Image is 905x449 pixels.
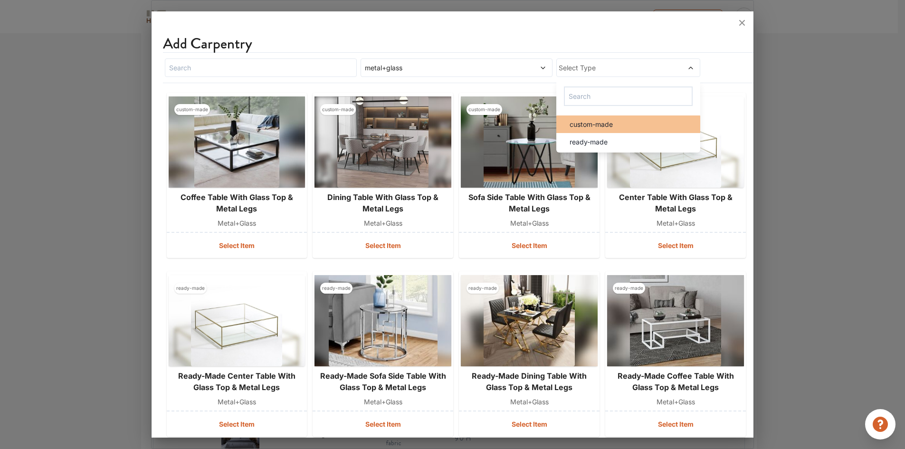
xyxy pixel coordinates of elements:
button: Select Item [459,411,600,437]
button: Select Item [605,233,746,258]
span: metal+glass [364,218,402,228]
span: metal+glass [510,397,549,407]
span: ready-made [174,283,207,294]
span: custom-made [467,104,502,115]
span: metal+glass [510,218,549,228]
img: 0 [484,96,575,188]
img: 0 [484,275,575,366]
span: ready-made [570,137,608,147]
span: ready-made [320,283,352,294]
img: 0 [329,275,438,366]
span: custom-made [320,104,356,115]
span: metal+glass [363,63,501,73]
button: Select Item [605,411,746,437]
span: coffee table with glass top & metal legs [171,191,304,214]
img: 0 [191,275,282,366]
span: ready-made center table with glass top & metal legs [171,370,304,393]
span: custom-made [570,119,613,129]
span: ready-made coffee table with glass top & metal legs [609,370,742,393]
span: dining table with glass top & metal legs [316,191,449,214]
img: 0 [194,96,279,188]
span: center table with glass top & metal legs [609,191,742,214]
img: 0 [630,275,721,366]
span: ready-made dining table with glass top & metal legs [463,370,596,393]
span: metal+glass [218,397,256,407]
img: 0 [337,96,429,188]
button: Select Item [313,233,453,258]
span: metal+glass [657,218,695,228]
span: sofa side table with glass top & metal legs [463,191,596,214]
span: ready-made [467,283,499,294]
span: metal+glass [218,218,256,228]
button: Select Item [313,411,453,437]
input: Search [165,58,357,77]
input: Search [564,86,693,106]
span: metal+glass [364,397,402,407]
span: ready-made [613,283,645,294]
button: Select Item [167,411,307,437]
span: metal+glass [657,397,695,407]
h3: Add Carpentry [163,34,252,53]
span: ready-made sofa side table with glass top & metal legs [316,370,449,393]
span: Select Type [559,63,660,73]
button: Select Item [167,233,307,258]
span: custom-made [174,104,210,115]
button: Select Item [459,233,600,258]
